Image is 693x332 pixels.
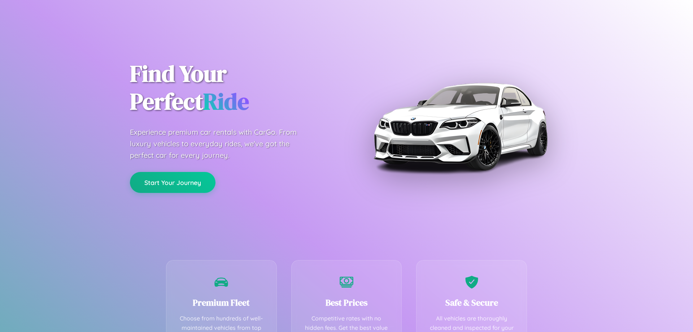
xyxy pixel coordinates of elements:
[130,126,310,161] p: Experience premium car rentals with CarGo. From luxury vehicles to everyday rides, we've got the ...
[427,297,516,309] h3: Safe & Secure
[130,172,215,193] button: Start Your Journey
[130,60,336,116] h1: Find Your Perfect
[203,86,249,117] span: Ride
[177,297,266,309] h3: Premium Fleet
[302,297,391,309] h3: Best Prices
[370,36,550,217] img: Premium BMW car rental vehicle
